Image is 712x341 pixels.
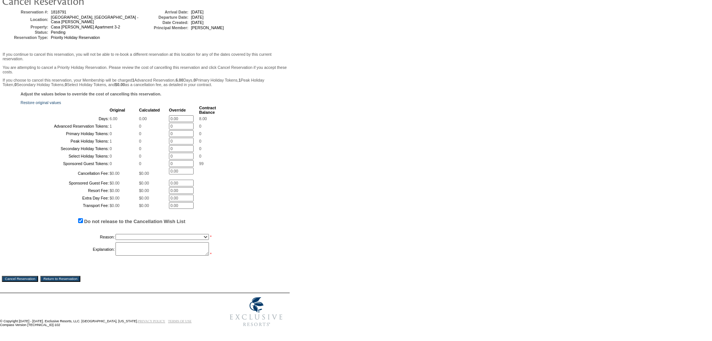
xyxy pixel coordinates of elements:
[191,25,224,30] span: [PERSON_NAME]
[3,52,287,87] span: If you continue to cancel this reservation, you will not be able to re-book a different reservati...
[3,35,48,40] td: Reservation Type:
[139,139,141,143] span: 0
[199,161,204,166] span: 99
[138,319,165,323] a: PRIVACY POLICY
[21,195,109,201] td: Extra Day Fee:
[14,82,16,87] b: 0
[199,131,201,136] span: 0
[21,153,109,159] td: Select Holiday Tokens:
[21,145,109,152] td: Secondary Holiday Tokens:
[139,188,149,193] span: $0.00
[168,319,192,323] a: TERMS OF USE
[21,187,109,194] td: Resort Fee:
[139,124,141,128] span: 0
[139,154,141,158] span: 0
[51,30,65,34] span: Pending
[2,276,38,282] input: Cancel Reservation
[139,108,160,112] b: Calculated
[51,15,138,24] span: [GEOGRAPHIC_DATA], [GEOGRAPHIC_DATA] - Casa [PERSON_NAME]
[65,82,67,87] b: 0
[199,146,201,151] span: 0
[21,168,109,179] td: Cancellation Fee:
[199,139,201,143] span: 0
[21,160,109,167] td: Sponsored Guest Tokens:
[110,161,112,166] span: 0
[51,25,120,29] span: Casa [PERSON_NAME] Apartment 3-2
[144,25,188,30] td: Principal Member:
[110,124,112,128] span: 1
[21,100,61,105] a: Restore original values
[176,78,184,82] b: 6.00
[3,25,48,29] td: Property:
[199,154,201,158] span: 0
[223,293,290,331] img: Exclusive Resorts
[21,130,109,137] td: Primary Holiday Tokens:
[139,146,141,151] span: 0
[191,10,204,14] span: [DATE]
[3,78,287,87] p: If you choose to cancel this reservation, your Membership will be charged Advanced Reservation, D...
[199,106,216,115] b: Contract Balance
[21,115,109,122] td: Days:
[84,219,185,224] label: Do not release to the Cancellation Wish List
[199,124,201,128] span: 0
[3,15,48,24] td: Location:
[110,171,120,176] span: $0.00
[3,10,48,14] td: Reservation #:
[139,116,147,121] span: 0.00
[115,82,125,87] b: $0.00
[139,171,149,176] span: $0.00
[110,139,112,143] span: 1
[132,78,135,82] b: 1
[110,116,117,121] span: 6.00
[144,20,188,25] td: Date Created:
[110,108,125,112] b: Original
[169,108,186,112] b: Override
[110,203,120,208] span: $0.00
[51,35,100,40] span: Priority Holiday Reservation
[3,65,287,74] p: You are attempting to cancel a Priority Holiday Reservation. Please review the cost of cancelling...
[139,131,141,136] span: 0
[110,146,112,151] span: 0
[110,181,120,185] span: $0.00
[21,242,115,256] td: Explanation:
[238,78,241,82] b: 1
[21,180,109,186] td: Sponsored Guest Fee:
[21,138,109,144] td: Peak Holiday Tokens:
[144,10,188,14] td: Arrival Date:
[110,154,112,158] span: 0
[110,188,120,193] span: $0.00
[139,196,149,200] span: $0.00
[21,123,109,130] td: Advanced Reservation Tokens:
[110,196,120,200] span: $0.00
[40,276,80,282] input: Return to Reservation
[191,15,204,19] span: [DATE]
[21,92,161,96] b: Adjust the values below to override the cost of cancelling this reservation.
[199,116,207,121] span: 8.00
[139,203,149,208] span: $0.00
[194,78,196,82] b: 0
[110,131,112,136] span: 0
[21,202,109,209] td: Transport Fee:
[191,20,204,25] span: [DATE]
[3,30,48,34] td: Status:
[144,15,188,19] td: Departure Date:
[139,161,141,166] span: 0
[139,181,149,185] span: $0.00
[21,232,115,241] td: Reason:
[51,10,67,14] span: 1818791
